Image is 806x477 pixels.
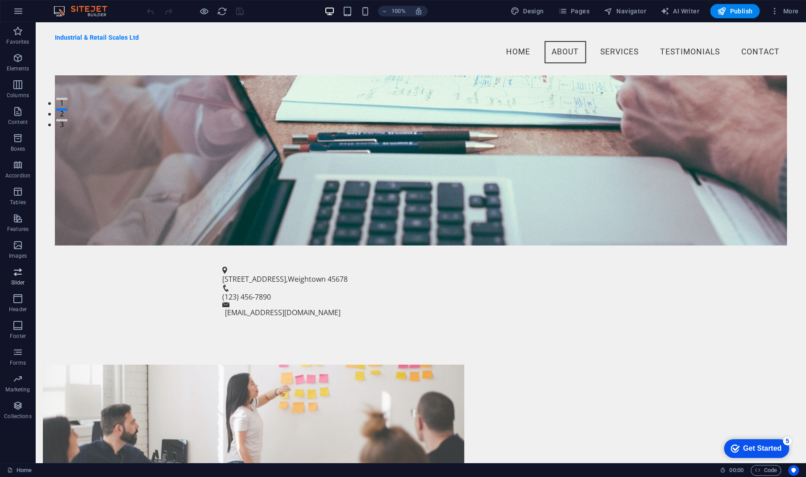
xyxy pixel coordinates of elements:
img: Editor Logo [51,6,118,16]
button: Design [507,4,548,18]
button: More [767,4,802,18]
div: 5 [66,2,75,11]
span: : [735,467,737,473]
h6: Session time [720,465,744,476]
p: Marketing [5,386,30,393]
p: , [187,251,577,262]
a: Click to cancel selection. Double-click to open Pages [7,465,32,476]
p: Elements [7,65,29,72]
button: 100% [378,6,410,16]
p: Favorites [6,38,29,45]
button: Pages [554,4,593,18]
span: 45678 [292,252,312,262]
p: Footer [10,333,26,340]
span: Publish [717,7,752,16]
h6: 100% [391,6,406,16]
span: Navigator [604,7,646,16]
p: Tables [10,199,26,206]
span: [STREET_ADDRESS] [187,252,250,262]
i: Reload page [217,6,227,16]
span: AI Writer [661,7,699,16]
button: 1 [21,75,32,78]
p: Features [7,226,29,233]
p: Columns [7,92,29,99]
div: Get Started 5 items remaining, 0% complete [7,4,72,23]
button: 3 [21,97,32,99]
i: On resize automatically adjust zoom level to fit chosen device. [415,7,423,15]
a: [EMAIL_ADDRESS][DOMAIN_NAME] [189,285,305,295]
span: Pages [558,7,589,16]
p: Boxes [11,145,25,152]
p: Accordion [5,172,30,179]
button: 2 [21,86,32,88]
button: AI Writer [657,4,703,18]
div: Design (Ctrl+Alt+Y) [507,4,548,18]
p: Images [9,252,27,259]
span: More [770,7,798,16]
p: Header [9,306,27,313]
p: Slider [11,279,25,286]
button: Usercentrics [788,465,799,476]
button: Click here to leave preview mode and continue editing [199,6,209,16]
button: Code [751,465,781,476]
div: Get Started [26,10,65,18]
span: Design [511,7,544,16]
button: reload [216,6,227,16]
span: Code [755,465,777,476]
span: (123) 456-7890 [187,270,235,280]
button: Navigator [600,4,650,18]
p: Collections [4,413,31,420]
span: Weightown [252,252,290,262]
p: Content [8,119,28,126]
button: Publish [710,4,760,18]
p: Forms [10,359,26,366]
span: 00 00 [729,465,743,476]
